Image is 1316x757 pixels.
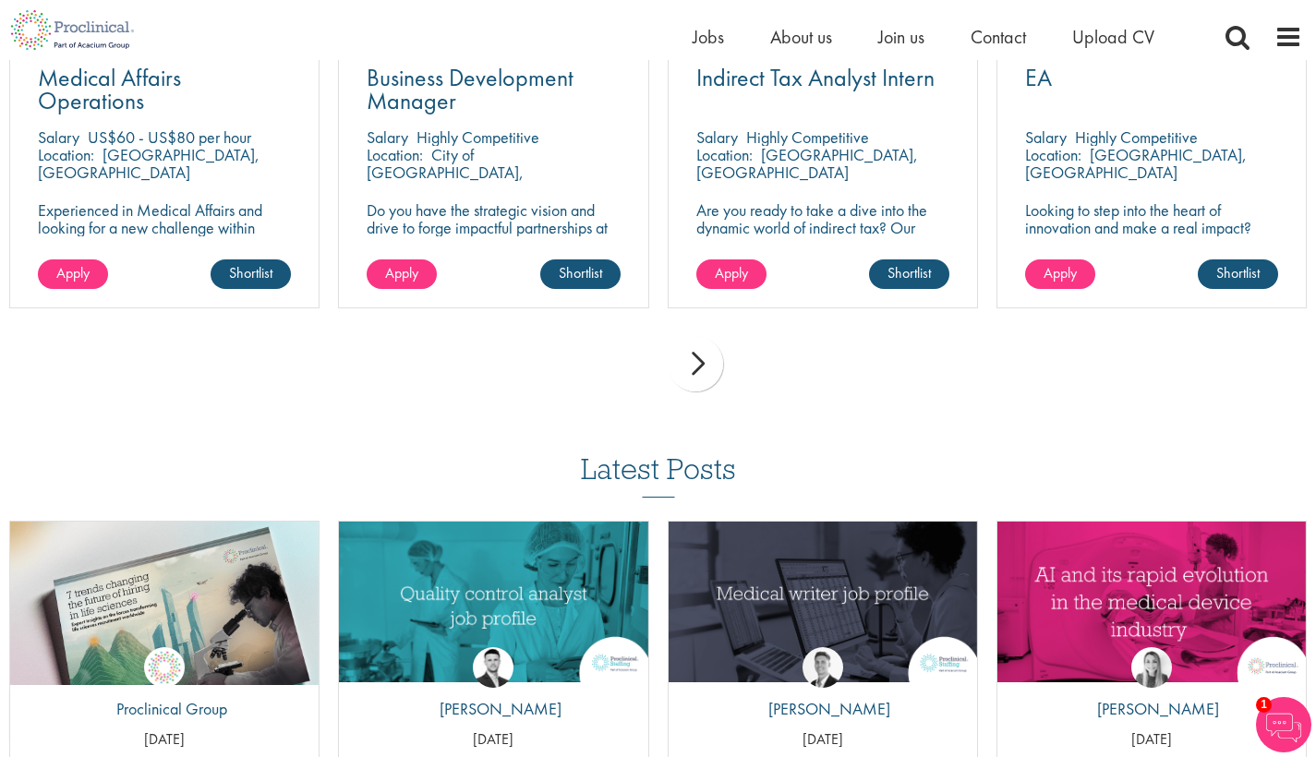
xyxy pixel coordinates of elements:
p: [PERSON_NAME] [1083,697,1219,721]
a: Link to a post [10,522,319,685]
p: Proclinical Group [103,697,227,721]
a: EA [1025,66,1278,90]
p: [GEOGRAPHIC_DATA], [GEOGRAPHIC_DATA] [1025,144,1247,183]
a: Indirect Tax Analyst Intern [696,66,949,90]
span: Location: [367,144,423,165]
p: [DATE] [997,729,1306,751]
h3: Latest Posts [581,453,736,498]
a: Apply [367,259,437,289]
p: [DATE] [669,729,977,751]
a: Apply [696,259,767,289]
p: [DATE] [10,729,319,751]
p: US$60 - US$80 per hour [88,126,251,148]
span: Business Development Manager [367,62,573,116]
span: Location: [38,144,94,165]
p: City of [GEOGRAPHIC_DATA], [GEOGRAPHIC_DATA] [367,144,524,200]
a: Shortlist [1198,259,1278,289]
p: [GEOGRAPHIC_DATA], [GEOGRAPHIC_DATA] [38,144,260,183]
p: [GEOGRAPHIC_DATA], [GEOGRAPHIC_DATA] [696,144,918,183]
a: Shortlist [869,259,949,289]
a: Shortlist [540,259,621,289]
img: Proclinical Group [144,647,185,688]
span: Apply [715,263,748,282]
span: Salary [696,126,738,148]
p: [PERSON_NAME] [755,697,890,721]
span: Salary [38,126,79,148]
a: George Watson [PERSON_NAME] [755,647,890,730]
span: Apply [385,263,418,282]
p: Highly Competitive [1075,126,1198,148]
img: AI and Its Impact on the Medical Device Industry | Proclinical [997,522,1306,682]
a: Join us [878,25,924,49]
div: next [668,336,723,391]
a: Joshua Godden [PERSON_NAME] [426,647,561,730]
a: About us [770,25,832,49]
p: Do you have the strategic vision and drive to forge impactful partnerships at the forefront of ph... [367,201,620,306]
span: Indirect Tax Analyst Intern [696,62,935,93]
span: 1 [1256,697,1272,713]
a: Apply [1025,259,1095,289]
span: Salary [367,126,408,148]
p: Looking to step into the heart of innovation and make a real impact? Join our pharmaceutical clie... [1025,201,1278,289]
span: Apply [1044,263,1077,282]
p: Highly Competitive [746,126,869,148]
span: Location: [696,144,753,165]
a: Proclinical Group Proclinical Group [103,647,227,730]
img: Joshua Godden [473,647,513,688]
a: Apply [38,259,108,289]
span: Salary [1025,126,1067,148]
a: Medical Affairs Operations [38,66,291,113]
span: EA [1025,62,1052,93]
p: [DATE] [339,729,647,751]
a: Shortlist [211,259,291,289]
span: Apply [56,263,90,282]
a: Jobs [693,25,724,49]
p: [PERSON_NAME] [426,697,561,721]
img: Hannah Burke [1131,647,1172,688]
img: Proclinical: Life sciences hiring trends report 2025 [10,522,319,695]
a: Link to a post [669,522,977,685]
a: Business Development Manager [367,66,620,113]
p: Experienced in Medical Affairs and looking for a new challenge within operations? Proclinical is ... [38,201,291,289]
img: George Watson [803,647,843,688]
p: Are you ready to take a dive into the dynamic world of indirect tax? Our client is recruiting for... [696,201,949,289]
span: Location: [1025,144,1081,165]
img: Medical writer job profile [669,522,977,682]
a: Hannah Burke [PERSON_NAME] [1083,647,1219,730]
span: Medical Affairs Operations [38,62,181,116]
p: Highly Competitive [417,126,539,148]
img: Chatbot [1256,697,1311,752]
a: Upload CV [1072,25,1154,49]
a: Contact [971,25,1026,49]
a: Link to a post [997,522,1306,685]
a: Link to a post [339,522,647,685]
img: quality control analyst job profile [339,522,647,682]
